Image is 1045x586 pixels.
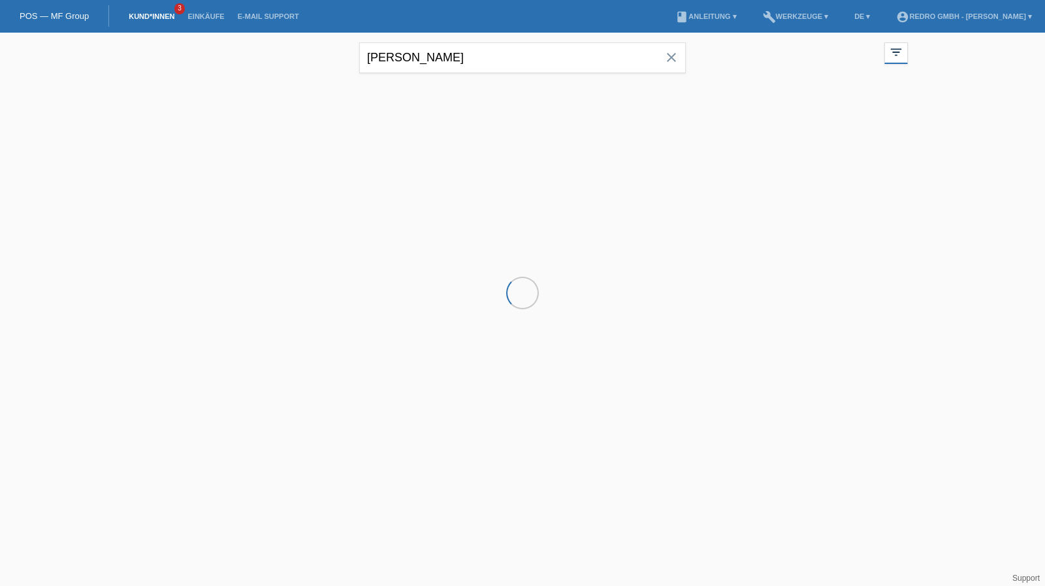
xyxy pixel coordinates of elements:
[664,50,679,65] i: close
[890,12,1038,20] a: account_circleRedro GmbH - [PERSON_NAME] ▾
[675,10,688,23] i: book
[181,12,231,20] a: Einkäufe
[669,12,743,20] a: bookAnleitung ▾
[231,12,306,20] a: E-Mail Support
[763,10,776,23] i: build
[889,45,903,59] i: filter_list
[174,3,185,14] span: 3
[756,12,835,20] a: buildWerkzeuge ▾
[122,12,181,20] a: Kund*innen
[896,10,909,23] i: account_circle
[20,11,89,21] a: POS — MF Group
[1012,574,1040,583] a: Support
[359,42,686,73] input: Suche...
[848,12,876,20] a: DE ▾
